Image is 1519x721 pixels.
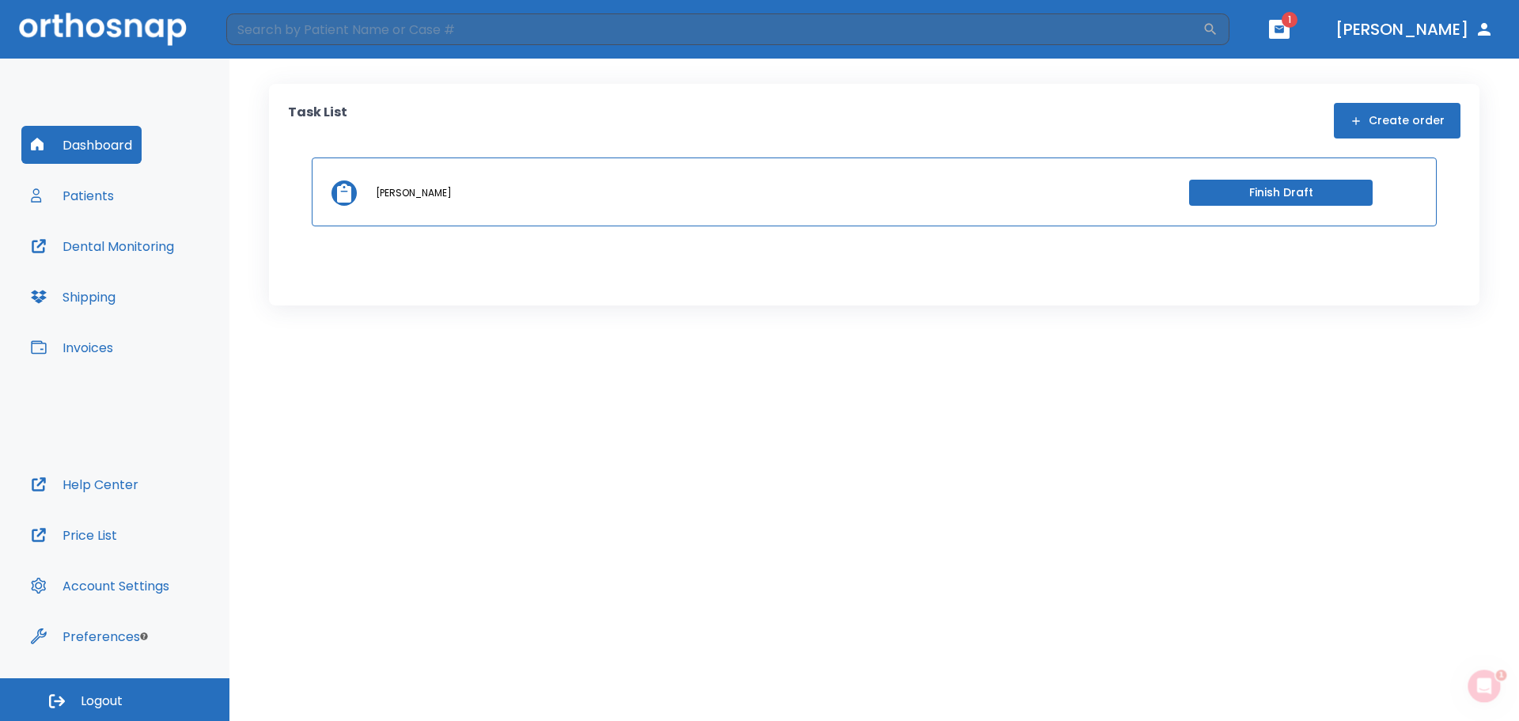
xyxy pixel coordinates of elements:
[1498,667,1510,680] span: 1
[21,227,184,265] button: Dental Monitoring
[21,176,123,214] button: Patients
[1329,15,1500,44] button: [PERSON_NAME]
[137,629,151,643] div: Tooltip anchor
[21,567,179,605] button: Account Settings
[288,103,347,139] p: Task List
[1189,180,1373,206] button: Finish Draft
[19,13,187,45] img: Orthosnap
[21,465,148,503] button: Help Center
[21,516,127,554] button: Price List
[376,186,452,200] p: [PERSON_NAME]
[21,126,142,164] button: Dashboard
[21,617,150,655] button: Preferences
[226,13,1203,45] input: Search by Patient Name or Case #
[81,693,123,710] span: Logout
[1465,667,1503,705] iframe: Intercom live chat
[21,278,125,316] button: Shipping
[1334,103,1460,139] button: Create order
[1282,12,1297,28] span: 1
[21,328,123,366] button: Invoices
